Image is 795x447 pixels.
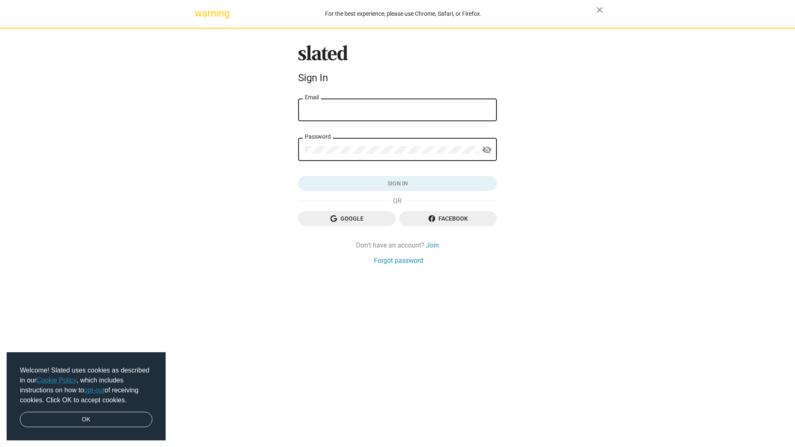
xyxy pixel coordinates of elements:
mat-icon: warning [195,8,205,18]
div: Don't have an account? [298,241,497,250]
button: Show password [479,142,495,159]
button: Facebook [399,211,497,226]
mat-icon: close [595,5,605,15]
div: Sign In [298,72,497,84]
div: cookieconsent [7,352,166,441]
mat-icon: visibility_off [482,144,492,156]
a: Cookie Policy [36,377,77,384]
sl-branding: Sign In [298,45,497,87]
a: opt-out [84,387,105,394]
span: Facebook [406,211,490,226]
button: Google [298,211,396,226]
a: Forgot password [374,256,423,265]
a: Join [426,241,439,250]
div: For the best experience, please use Chrome, Safari, or Firefox. [210,8,596,19]
a: dismiss cookie message [20,412,152,428]
span: Welcome! Slated uses cookies as described in our , which includes instructions on how to of recei... [20,365,152,405]
span: Google [305,211,389,226]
